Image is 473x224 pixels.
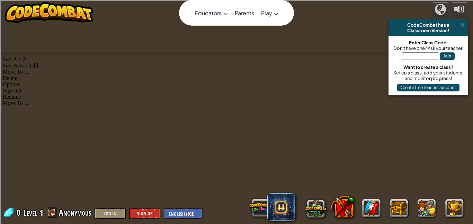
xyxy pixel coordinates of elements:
div: Move To ... [3,15,470,21]
button: Create free teacher account [397,84,459,91]
div: Options [3,28,470,34]
div: Move To ... [3,46,470,53]
div: Sign out [3,34,470,40]
div: Don't have one? Ask your teacher! [392,45,465,51]
div: CodeCombat has a [391,22,465,28]
div: Rename [3,40,470,46]
a: Play [258,3,282,22]
div: Enter Class Code: [392,40,465,45]
a: Educators [191,3,231,22]
div: Classroom Version! [391,28,465,33]
div: Sort A > Z [3,3,470,9]
span: Educators [195,9,222,17]
span: Play [261,9,272,17]
div: Want to create a class? [392,64,465,70]
div: Sort New > Old [3,9,470,15]
button: Join [440,52,455,60]
div: Set up a class, add your students, and monitor progress! [392,70,465,81]
a: Parents [231,3,258,22]
div: Delete [3,21,470,28]
img: CodeCombat - Learn how to code by playing a game [5,2,93,23]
